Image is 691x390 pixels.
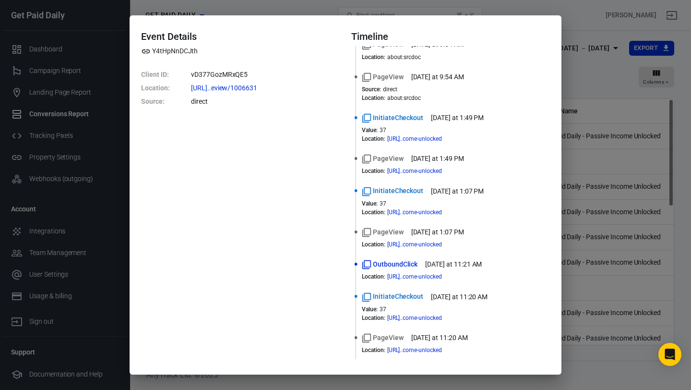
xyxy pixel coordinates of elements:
span: about:srcdoc [387,95,421,101]
dt: Source : [141,95,189,108]
dd: direct [191,95,340,108]
dt: Client ID : [141,68,189,81]
dt: Value : [362,200,378,207]
dt: Location : [362,241,385,248]
span: 37 [380,200,386,207]
span: https://getpaiddaily.samcart.com/products/get-paid-daily-passive-income-unlocked [387,347,459,353]
span: https://getpaiddaily.samcart.com/products/get-paid-daily-passive-income-unlocked [387,209,459,215]
span: https://getpaiddaily.samcart.com/products/get-paid-daily-passive-income-unlocked [387,315,459,321]
time: 2025-09-24T11:20:15+02:00 [411,333,468,343]
span: about:srcdoc [387,54,421,61]
dt: Location : [362,135,385,142]
span: 37 [380,127,386,134]
dt: Value : [362,127,378,134]
dt: Location : [362,95,385,101]
span: Standard event name [362,259,417,269]
span: https://getpaiddaily.samcart.com/products/get-paid-daily-passive-income-unlocked [387,274,459,280]
dt: Location : [362,273,385,280]
h4: Timeline [351,31,550,42]
time: 2025-09-24T13:49:52+02:00 [411,154,464,164]
div: Open Intercom Messenger [658,343,681,366]
span: https://getpaiddaily.samcart.com/products/get-paid-daily-passive-income-unlocked [387,168,459,174]
span: direct [383,86,397,93]
span: Standard event name [362,154,404,164]
time: 2025-09-24T13:49:52+02:00 [431,113,484,123]
dt: Location : [362,168,385,174]
time: 2025-09-24T13:07:01+02:00 [411,227,464,237]
dt: Location : [362,209,385,216]
dt: Location : [362,54,385,61]
dt: Location : [362,315,385,321]
span: Standard event name [362,113,423,123]
span: https://getpaiddaily.samcart.com/products/get-paid-daily-passive-income-unlocked [387,136,459,142]
span: Standard event name [362,72,404,82]
time: 2025-09-24T11:21:18+02:00 [425,259,482,269]
dd: https://getpaiddaily.samcart.com/templates/product/preview/1006631 [191,81,340,95]
span: Standard event name [362,333,404,343]
h4: Event Details [141,31,340,42]
span: Standard event name [362,227,404,237]
dt: Source : [362,86,381,93]
time: 2025-09-24T11:20:15+02:00 [431,292,488,302]
dt: Location : [362,347,385,353]
dt: Value : [362,306,378,313]
time: 2025-09-24T13:07:01+02:00 [431,186,484,196]
time: 2025-09-25T09:54:19+02:00 [411,72,464,82]
dt: Location : [141,81,189,95]
span: https://getpaiddaily.samcart.com/products/get-paid-daily-passive-income-unlocked [387,242,459,247]
span: https://getpaiddaily.samcart.com/templates/product/preview/1006631 [191,85,274,91]
span: Property [141,46,198,56]
span: 37 [380,306,386,313]
span: Standard event name [362,186,423,196]
dd: vD377GozMRxQE5 [191,68,340,81]
span: Standard event name [362,292,423,302]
